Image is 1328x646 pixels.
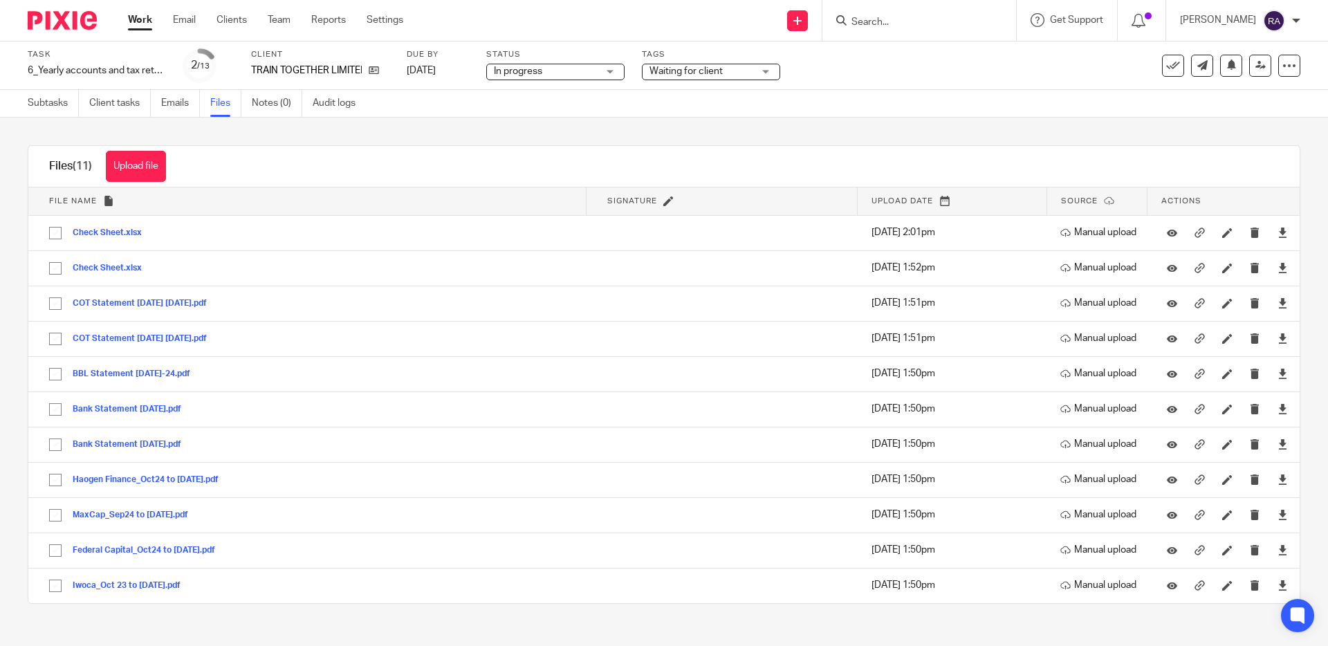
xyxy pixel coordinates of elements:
[252,90,302,117] a: Notes (0)
[73,299,217,308] button: COT Statement [DATE] [DATE].pdf
[106,151,166,182] button: Upload file
[73,160,92,172] span: (11)
[871,402,1040,416] p: [DATE] 1:50pm
[1278,543,1288,557] a: Download
[313,90,366,117] a: Audit logs
[494,66,542,76] span: In progress
[42,432,68,458] input: Select
[42,290,68,317] input: Select
[216,13,247,27] a: Clients
[251,49,389,60] label: Client
[871,296,1040,310] p: [DATE] 1:51pm
[311,13,346,27] a: Reports
[1060,437,1141,451] p: Manual upload
[73,475,229,485] button: Haogen Finance_Oct24 to [DATE].pdf
[28,49,166,60] label: Task
[1278,578,1288,592] a: Download
[1060,331,1141,345] p: Manual upload
[871,197,933,205] span: Upload date
[871,578,1040,592] p: [DATE] 1:50pm
[73,405,192,414] button: Bank Statement [DATE].pdf
[1060,225,1141,239] p: Manual upload
[850,17,975,29] input: Search
[42,220,68,246] input: Select
[871,543,1040,557] p: [DATE] 1:50pm
[73,510,199,520] button: MaxCap_Sep24 to [DATE].pdf
[1263,10,1285,32] img: svg%3E
[191,57,210,73] div: 2
[367,13,403,27] a: Settings
[42,467,68,493] input: Select
[73,264,152,273] button: Check Sheet.xlsx
[1278,367,1288,380] a: Download
[871,437,1040,451] p: [DATE] 1:50pm
[1060,543,1141,557] p: Manual upload
[1278,331,1288,345] a: Download
[49,197,97,205] span: File name
[871,261,1040,275] p: [DATE] 1:52pm
[1180,13,1256,27] p: [PERSON_NAME]
[42,573,68,599] input: Select
[28,90,79,117] a: Subtasks
[49,159,92,174] h1: Files
[1278,402,1288,416] a: Download
[73,369,201,379] button: BBL Statement [DATE]-24.pdf
[89,90,151,117] a: Client tasks
[649,66,723,76] span: Waiting for client
[128,13,152,27] a: Work
[1278,472,1288,486] a: Download
[197,62,210,70] small: /13
[1278,225,1288,239] a: Download
[1278,508,1288,522] a: Download
[642,49,780,60] label: Tags
[1060,367,1141,380] p: Manual upload
[1050,15,1103,25] span: Get Support
[871,331,1040,345] p: [DATE] 1:51pm
[1161,197,1201,205] span: Actions
[73,440,192,450] button: Bank Statement [DATE].pdf
[42,361,68,387] input: Select
[871,508,1040,522] p: [DATE] 1:50pm
[28,11,97,30] img: Pixie
[1278,437,1288,451] a: Download
[73,228,152,238] button: Check Sheet.xlsx
[607,197,657,205] span: Signature
[73,581,191,591] button: Iwoca_Oct 23 to [DATE].pdf
[42,255,68,282] input: Select
[42,326,68,352] input: Select
[28,64,166,77] div: 6_Yearly accounts and tax return
[1060,578,1141,592] p: Manual upload
[42,396,68,423] input: Select
[407,49,469,60] label: Due by
[1060,296,1141,310] p: Manual upload
[486,49,625,60] label: Status
[871,367,1040,380] p: [DATE] 1:50pm
[1060,508,1141,522] p: Manual upload
[871,472,1040,486] p: [DATE] 1:50pm
[42,537,68,564] input: Select
[268,13,290,27] a: Team
[1060,402,1141,416] p: Manual upload
[1278,296,1288,310] a: Download
[210,90,241,117] a: Files
[73,546,225,555] button: Federal Capital_Oct24 to [DATE].pdf
[73,334,217,344] button: COT Statement [DATE] [DATE].pdf
[871,225,1040,239] p: [DATE] 2:01pm
[251,64,362,77] p: TRAIN TOGETHER LIMITED
[1060,261,1141,275] p: Manual upload
[1060,472,1141,486] p: Manual upload
[161,90,200,117] a: Emails
[407,66,436,75] span: [DATE]
[1278,261,1288,275] a: Download
[173,13,196,27] a: Email
[1061,197,1098,205] span: Source
[42,502,68,528] input: Select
